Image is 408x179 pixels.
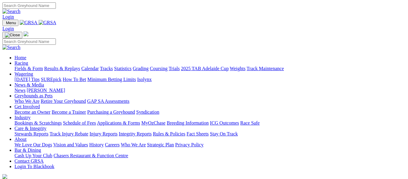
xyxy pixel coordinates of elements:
[137,77,152,82] a: Isolynx
[14,55,26,60] a: Home
[114,66,132,71] a: Statistics
[14,109,50,115] a: Become an Owner
[240,120,259,125] a: Race Safe
[27,88,65,93] a: [PERSON_NAME]
[147,142,174,147] a: Strategic Plan
[14,142,52,147] a: We Love Our Dogs
[20,20,37,25] img: GRSA
[14,137,27,142] a: About
[153,131,185,136] a: Rules & Policies
[14,71,33,76] a: Wagering
[41,77,61,82] a: SUREpick
[81,66,99,71] a: Calendar
[187,131,209,136] a: Fact Sheets
[2,9,21,14] img: Search
[14,60,28,66] a: Racing
[87,99,130,104] a: GAP SA Assessments
[100,66,113,71] a: Tracks
[14,82,44,87] a: News & Media
[14,164,54,169] a: Login To Blackbook
[87,77,136,82] a: Minimum Betting Limits
[50,131,88,136] a: Track Injury Rebate
[52,109,86,115] a: Become a Trainer
[136,109,159,115] a: Syndication
[14,153,52,158] a: Cash Up Your Club
[14,126,47,131] a: Care & Integrity
[2,38,56,45] input: Search
[14,99,40,104] a: Who We Are
[63,120,96,125] a: Schedule of Fees
[5,33,20,37] img: Close
[14,131,406,137] div: Care & Integrity
[89,142,104,147] a: History
[44,66,80,71] a: Results & Replays
[167,120,209,125] a: Breeding Information
[105,142,120,147] a: Careers
[14,88,406,93] div: News & Media
[14,109,406,115] div: Get Involved
[119,131,152,136] a: Integrity Reports
[6,21,16,25] span: Menu
[39,20,56,25] img: GRSA
[14,120,62,125] a: Bookings & Scratchings
[14,104,40,109] a: Get Involved
[2,26,14,31] a: Login
[2,32,22,38] button: Toggle navigation
[14,66,43,71] a: Fields & Form
[14,153,406,158] div: Bar & Dining
[14,115,31,120] a: Industry
[63,77,86,82] a: How To Bet
[14,142,406,148] div: About
[14,77,40,82] a: [DATE] Tips
[121,142,146,147] a: Who We Are
[169,66,180,71] a: Trials
[14,77,406,82] div: Wagering
[150,66,168,71] a: Coursing
[247,66,284,71] a: Track Maintenance
[14,93,53,98] a: Greyhounds as Pets
[14,120,406,126] div: Industry
[2,20,18,26] button: Toggle navigation
[141,120,165,125] a: MyOzChase
[14,158,43,164] a: Contact GRSA
[89,131,117,136] a: Injury Reports
[97,120,140,125] a: Applications & Forms
[14,99,406,104] div: Greyhounds as Pets
[230,66,246,71] a: Weights
[53,142,88,147] a: Vision and Values
[2,174,7,179] img: logo-grsa-white.png
[2,14,14,19] a: Login
[14,131,48,136] a: Stewards Reports
[2,45,21,50] img: Search
[210,131,238,136] a: Stay On Track
[53,153,128,158] a: Chasers Restaurant & Function Centre
[14,148,41,153] a: Bar & Dining
[181,66,229,71] a: 2025 TAB Adelaide Cup
[2,2,56,9] input: Search
[14,66,406,71] div: Racing
[24,31,28,36] img: logo-grsa-white.png
[14,88,25,93] a: News
[133,66,149,71] a: Grading
[41,99,86,104] a: Retire Your Greyhound
[87,109,135,115] a: Purchasing a Greyhound
[210,120,239,125] a: ICG Outcomes
[175,142,204,147] a: Privacy Policy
